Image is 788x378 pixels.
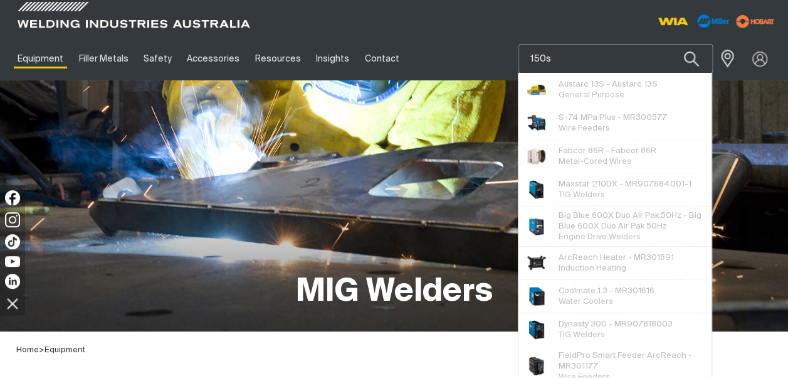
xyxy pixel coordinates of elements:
[559,286,654,296] span: Coolmate 1.3 - MR301616
[5,212,20,227] img: Instagram
[559,298,613,306] span: Water Coolers
[248,37,308,80] a: Resources
[559,252,674,263] span: ArcReach Heater - MR301591
[357,37,406,80] a: Contact
[559,112,667,123] span: S-74 MPa Plus - MR300577
[10,37,71,80] a: Equipment
[670,44,713,73] button: Search products
[559,158,631,166] span: Metal-Cored Wires
[559,350,702,372] span: FieldPro Smart Feeder ArcReach - MR301177
[5,234,20,249] img: TikTok
[2,293,23,314] img: hide socials
[519,45,712,73] input: Product name or item number...
[559,191,605,199] span: TIG Welders
[5,256,20,267] img: YouTube
[45,346,85,354] a: Equipment
[308,37,357,80] a: Insights
[296,272,493,313] h1: MIG Welders
[10,37,586,80] nav: Main
[16,346,39,354] a: Home
[732,12,778,31] img: miller
[559,319,673,330] span: Dynasty 300 - MR907818003
[559,124,610,132] span: Wire Feeders
[39,346,45,354] span: >
[559,331,605,339] span: TIG Welders
[559,233,641,241] span: Engine Drive Welders
[179,37,247,80] a: Accessories
[559,91,624,99] span: General Purpose
[5,190,20,205] img: Facebook
[559,179,691,190] span: Maxstar 210DX - MR907684001-1
[559,264,626,273] span: Induction Heating
[5,274,20,289] img: LinkedIn
[71,37,135,80] a: Filler Metals
[136,37,179,80] a: Safety
[559,146,656,156] span: Fabcor 86R - Fabcor 86R
[559,79,658,90] span: Austarc 13S - Austarc 13S
[559,210,702,232] span: Big Blue 600X Duo Air Pak 50Hz - Big Blue 600X Duo Air Pak 50Hz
